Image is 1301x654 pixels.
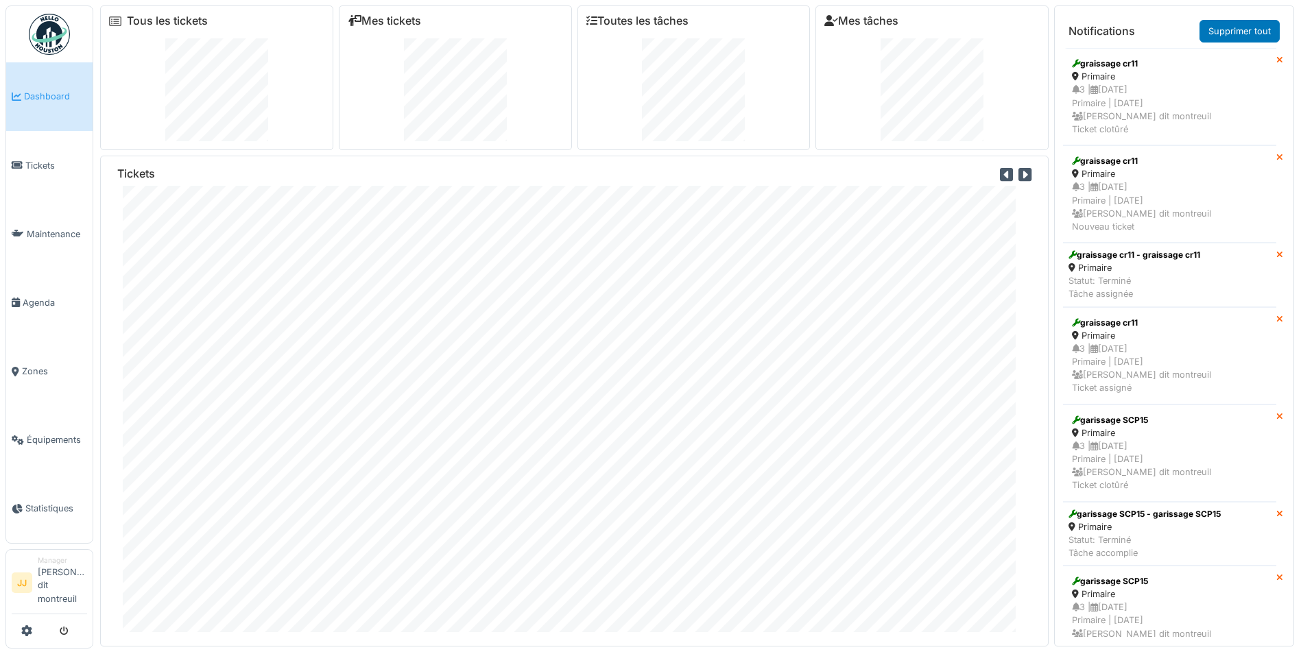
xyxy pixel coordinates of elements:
div: Primaire [1072,588,1267,601]
span: Tickets [25,159,87,172]
div: Manager [38,555,87,566]
a: Équipements [6,406,93,474]
a: Supprimer tout [1199,20,1280,43]
div: Primaire [1069,520,1221,533]
a: Tickets [6,131,93,199]
div: graissage cr11 [1072,155,1267,167]
a: Maintenance [6,199,93,268]
div: 3 | [DATE] Primaire | [DATE] [PERSON_NAME] dit montreuil Ticket clotûré [1072,83,1267,136]
h6: Tickets [117,167,155,180]
a: Mes tâches [824,14,898,27]
a: garissage SCP15 Primaire 3 |[DATE]Primaire | [DATE] [PERSON_NAME] dit montreuilTicket clotûré [1063,404,1276,502]
a: graissage cr11 - graissage cr11 Primaire Statut: TerminéTâche assignée [1063,243,1276,307]
div: garissage SCP15 [1072,414,1267,426]
span: Statistiques [25,502,87,515]
div: graissage cr11 [1072,58,1267,70]
div: 3 | [DATE] Primaire | [DATE] [PERSON_NAME] dit montreuil Ticket clotûré [1072,439,1267,492]
div: Primaire [1072,426,1267,439]
h6: Notifications [1069,25,1135,38]
li: JJ [12,572,32,593]
li: [PERSON_NAME] dit montreuil [38,555,87,611]
div: Statut: Terminé Tâche assignée [1069,274,1200,300]
a: Toutes les tâches [586,14,689,27]
a: graissage cr11 Primaire 3 |[DATE]Primaire | [DATE] [PERSON_NAME] dit montreuilTicket clotûré [1063,48,1276,145]
span: Maintenance [27,228,87,241]
div: 3 | [DATE] Primaire | [DATE] [PERSON_NAME] dit montreuil Nouveau ticket [1072,180,1267,233]
a: JJ Manager[PERSON_NAME] dit montreuil [12,555,87,614]
div: 3 | [DATE] Primaire | [DATE] [PERSON_NAME] dit montreuil Ticket assigné [1072,342,1267,395]
div: 3 | [DATE] Primaire | [DATE] [PERSON_NAME] dit montreuil Nouveau ticket [1072,601,1267,653]
a: garissage SCP15 - garissage SCP15 Primaire Statut: TerminéTâche accomplie [1063,502,1276,566]
span: Équipements [27,433,87,446]
div: Primaire [1072,329,1267,342]
a: Dashboard [6,62,93,131]
span: Dashboard [24,90,87,103]
div: graissage cr11 [1072,317,1267,329]
div: Primaire [1072,167,1267,180]
div: Primaire [1069,261,1200,274]
a: graissage cr11 Primaire 3 |[DATE]Primaire | [DATE] [PERSON_NAME] dit montreuilTicket assigné [1063,307,1276,404]
a: graissage cr11 Primaire 3 |[DATE]Primaire | [DATE] [PERSON_NAME] dit montreuilNouveau ticket [1063,145,1276,243]
a: Statistiques [6,474,93,543]
span: Zones [22,365,87,378]
a: Agenda [6,268,93,337]
a: Mes tickets [348,14,421,27]
span: Agenda [23,296,87,309]
div: garissage SCP15 - garissage SCP15 [1069,508,1221,520]
img: Badge_color-CXgf-gQk.svg [29,14,70,55]
div: Statut: Terminé Tâche accomplie [1069,533,1221,559]
div: graissage cr11 - graissage cr11 [1069,249,1200,261]
div: garissage SCP15 [1072,575,1267,588]
a: Tous les tickets [127,14,208,27]
div: Primaire [1072,70,1267,83]
a: Zones [6,337,93,406]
